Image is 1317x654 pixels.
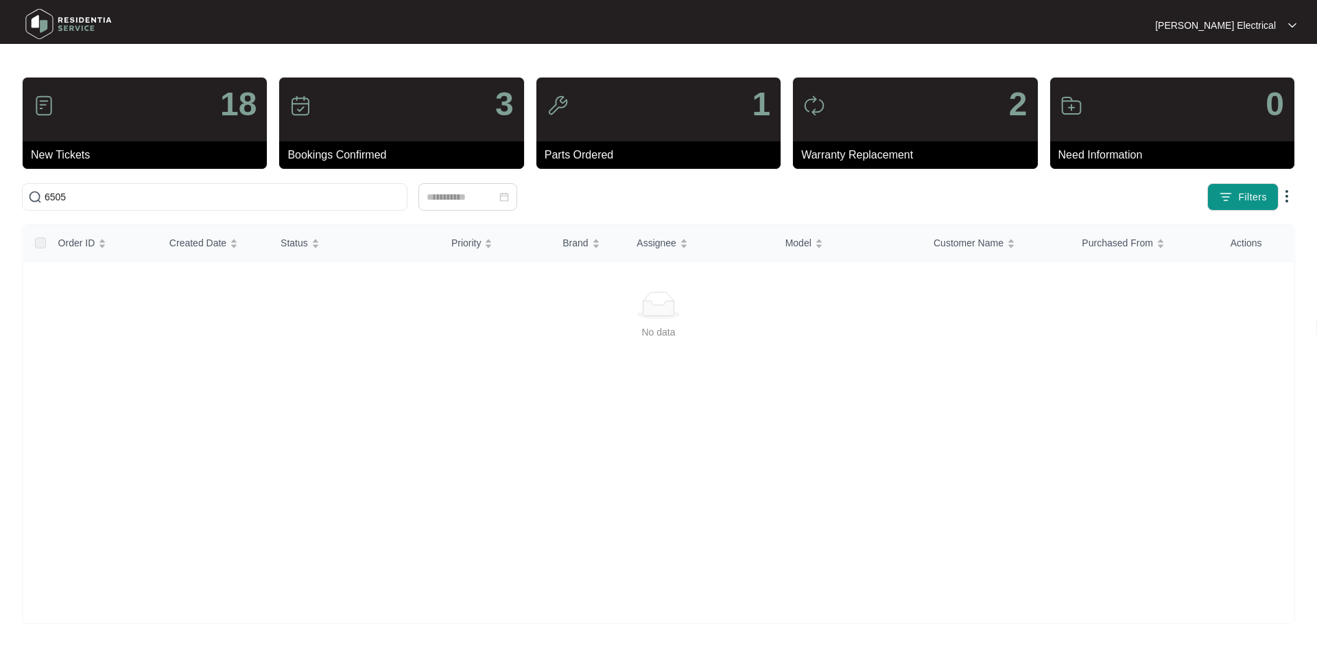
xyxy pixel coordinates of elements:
[45,189,401,205] input: Search by Order Id, Assignee Name, Customer Name, Brand and Model
[637,235,676,250] span: Assignee
[28,190,42,204] img: search-icon
[158,225,270,261] th: Created Date
[289,95,311,117] img: icon
[551,225,626,261] th: Brand
[1207,183,1279,211] button: filter iconFilters
[1009,88,1028,121] p: 2
[281,235,308,250] span: Status
[1219,190,1233,204] img: filter icon
[33,95,55,117] img: icon
[1060,95,1082,117] img: icon
[440,225,551,261] th: Priority
[169,235,226,250] span: Created Date
[47,225,158,261] th: Order ID
[562,235,588,250] span: Brand
[626,225,774,261] th: Assignee
[934,235,1004,250] span: Customer Name
[785,235,811,250] span: Model
[270,225,440,261] th: Status
[1220,225,1294,261] th: Actions
[21,3,117,45] img: residentia service logo
[1238,190,1267,205] span: Filters
[1288,22,1296,29] img: dropdown arrow
[1058,147,1294,163] p: Need Information
[31,147,267,163] p: New Tickets
[451,235,482,250] span: Priority
[545,147,781,163] p: Parts Ordered
[1071,225,1219,261] th: Purchased From
[1082,235,1152,250] span: Purchased From
[547,95,569,117] img: icon
[752,88,770,121] p: 1
[495,88,514,121] p: 3
[801,147,1037,163] p: Warranty Replacement
[287,147,523,163] p: Bookings Confirmed
[40,325,1277,340] div: No data
[1155,19,1276,32] p: [PERSON_NAME] Electrical
[1279,188,1295,205] img: dropdown arrow
[803,95,825,117] img: icon
[58,235,95,250] span: Order ID
[923,225,1071,261] th: Customer Name
[774,225,923,261] th: Model
[220,88,257,121] p: 18
[1266,88,1284,121] p: 0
